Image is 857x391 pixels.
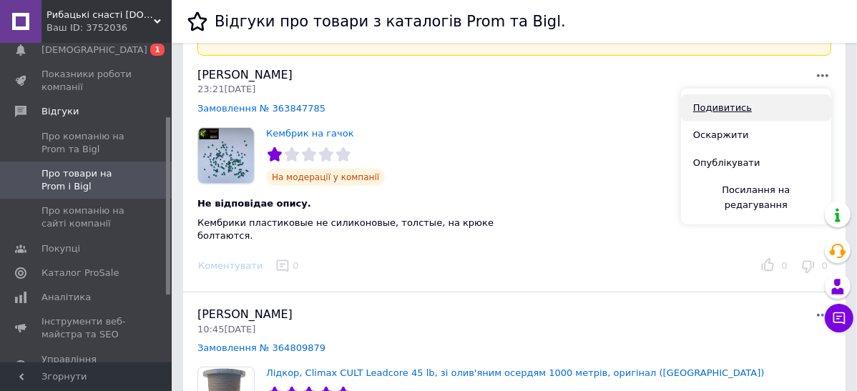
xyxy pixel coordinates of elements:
[150,44,165,56] span: 1
[266,367,765,378] a: Лідкор, Climax CULT Leadcore 45 lb, зі олив'яним осердям 1000 метрів, оригінал ([GEOGRAPHIC_DATA])
[41,105,79,118] span: Відгуки
[197,217,494,242] span: Кембрики пластиковые не силиконовые, толстые, на крюке болтаются.
[41,204,132,230] span: Про компанію на сайті компанії
[41,130,132,156] span: Про компанію на Prom та Bigl
[41,267,119,279] span: Каталог ProSale
[198,128,254,184] img: Кембрик на гачок
[681,149,831,177] button: Опублікувати
[197,84,255,94] span: 23:21[DATE]
[46,9,154,21] span: Рибацькі снасті FISHEN.COM.UA
[41,315,132,341] span: Інструменти веб-майстра та SEO
[197,68,293,81] span: [PERSON_NAME]
[681,122,831,149] button: Оскаржити
[814,67,831,84] div: ПодивитисьОскаржитиОпублікуватиПосилання на редагування
[197,324,255,335] span: 10:45[DATE]
[215,13,566,30] h1: Відгуки про товари з каталогів Prom та Bigl.
[197,103,325,114] a: Замовлення № 363847785
[41,291,91,304] span: Аналітика
[197,198,311,209] span: Не відповідае опису.
[681,94,831,122] a: Подивитись
[681,177,831,219] button: Посилання на редагування
[266,128,354,139] a: Кембрик на гачок
[197,342,325,353] a: Замовлення № 364809879
[41,167,132,193] span: Про товари на Prom і Bigl
[41,353,132,379] span: Управління сайтом
[46,21,172,34] div: Ваш ID: 3752036
[825,304,853,332] button: Чат з покупцем
[41,44,147,56] span: [DEMOGRAPHIC_DATA]
[266,169,385,186] span: На модерації у компанії
[41,68,132,94] span: Показники роботи компанії
[41,242,80,255] span: Покупці
[197,307,293,321] span: [PERSON_NAME]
